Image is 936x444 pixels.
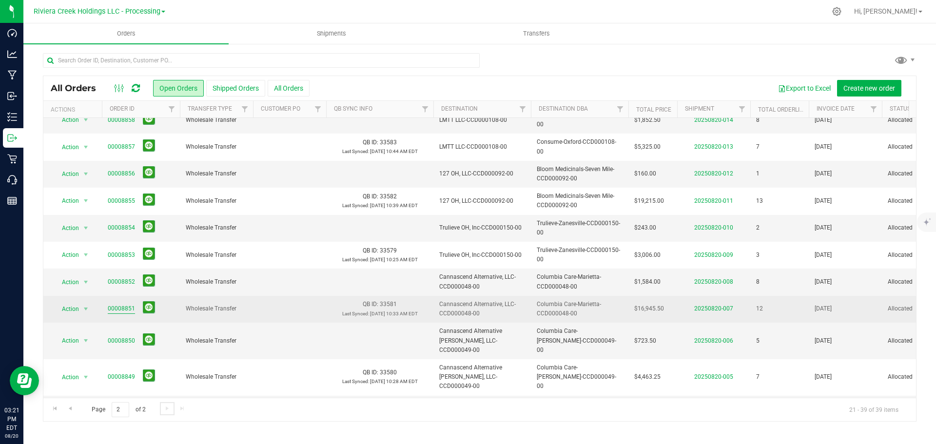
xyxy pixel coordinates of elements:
[756,277,760,287] span: 8
[370,311,418,316] span: [DATE] 10:33 AM EDT
[186,142,247,152] span: Wholesale Transfer
[815,251,832,260] span: [DATE]
[515,101,531,117] a: Filter
[756,116,760,125] span: 8
[108,142,135,152] a: 00008857
[439,142,525,152] span: LMTT LLC-CCD000108-00
[756,251,760,260] span: 3
[112,402,129,417] input: 2
[80,275,92,289] span: select
[694,170,733,177] a: 20250820-012
[164,101,180,117] a: Filter
[756,169,760,178] span: 1
[537,165,623,183] span: Bloom Medicinals-Seven Mile-CCD000092-00
[841,402,906,417] span: 21 - 39 of 39 items
[537,363,623,391] span: Columbia Care-[PERSON_NAME]-CCD000049-00
[815,169,832,178] span: [DATE]
[80,167,92,181] span: select
[108,116,135,125] a: 00008858
[53,275,79,289] span: Action
[612,101,628,117] a: Filter
[7,112,17,122] inline-svg: Inventory
[4,406,19,432] p: 03:21 PM EDT
[380,301,397,308] span: 33581
[342,379,369,384] span: Last Synced:
[342,203,369,208] span: Last Synced:
[380,369,397,376] span: 33580
[734,101,750,117] a: Filter
[634,169,656,178] span: $160.00
[53,221,79,235] span: Action
[634,277,661,287] span: $1,584.00
[186,223,247,232] span: Wholesale Transfer
[23,23,229,44] a: Orders
[80,113,92,127] span: select
[756,336,760,346] span: 5
[815,142,832,152] span: [DATE]
[772,80,837,97] button: Export to Excel
[439,300,525,318] span: Cannascend Alternative, LLC-CCD000048-00
[363,247,378,254] span: QB ID:
[229,23,434,44] a: Shipments
[634,196,664,206] span: $19,215.00
[34,7,160,16] span: Riviera Creek Holdings LLC - Processing
[186,304,247,313] span: Wholesale Transfer
[53,140,79,154] span: Action
[694,251,733,258] a: 20250820-009
[7,154,17,164] inline-svg: Retail
[43,53,480,68] input: Search Order ID, Destination, Customer PO...
[304,29,359,38] span: Shipments
[756,196,763,206] span: 13
[108,304,135,313] a: 00008851
[756,304,763,313] span: 12
[510,29,563,38] span: Transfers
[80,302,92,316] span: select
[694,278,733,285] a: 20250820-008
[7,91,17,101] inline-svg: Inbound
[439,327,525,355] span: Cannascend Alternative [PERSON_NAME], LLC-CCD000049-00
[815,196,832,206] span: [DATE]
[188,105,232,112] a: Transfer Type
[685,105,714,112] a: Shipment
[537,300,623,318] span: Columbia Care-Marietta-CCD000048-00
[537,327,623,355] span: Columbia Care-[PERSON_NAME]-CCD000049-00
[439,116,525,125] span: LMTT LLC-CCD000108-00
[342,257,369,262] span: Last Synced:
[380,247,397,254] span: 33579
[237,101,253,117] a: Filter
[186,116,247,125] span: Wholesale Transfer
[153,80,204,97] button: Open Orders
[815,372,832,382] span: [DATE]
[80,140,92,154] span: select
[104,29,149,38] span: Orders
[53,113,79,127] span: Action
[370,379,418,384] span: [DATE] 10:28 AM EDT
[51,106,98,113] div: Actions
[7,70,17,80] inline-svg: Manufacturing
[51,83,106,94] span: All Orders
[363,369,378,376] span: QB ID:
[694,197,733,204] a: 20250820-011
[756,142,760,152] span: 7
[380,139,397,146] span: 33583
[7,196,17,206] inline-svg: Reports
[634,142,661,152] span: $5,325.00
[310,101,326,117] a: Filter
[417,101,433,117] a: Filter
[108,223,135,232] a: 00008854
[537,272,623,291] span: Columbia Care-Marietta-CCD000048-00
[439,169,525,178] span: 127 OH, LLC-CCD000092-00
[342,311,369,316] span: Last Synced:
[108,196,135,206] a: 00008855
[363,301,378,308] span: QB ID:
[7,49,17,59] inline-svg: Analytics
[206,80,265,97] button: Shipped Orders
[80,334,92,347] span: select
[634,372,661,382] span: $4,463.25
[441,105,478,112] a: Destination
[854,7,917,15] span: Hi, [PERSON_NAME]!
[53,302,79,316] span: Action
[831,7,843,16] div: Manage settings
[439,196,525,206] span: 127 OH, LLC-CCD000092-00
[48,402,62,415] a: Go to the first page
